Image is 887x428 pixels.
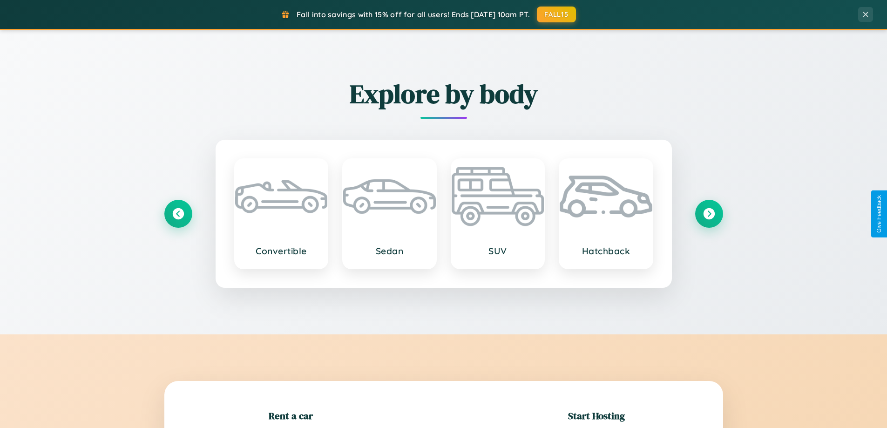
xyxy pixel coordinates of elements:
[269,409,313,422] h2: Rent a car
[164,76,723,112] h2: Explore by body
[876,195,882,233] div: Give Feedback
[568,409,625,422] h2: Start Hosting
[244,245,318,257] h3: Convertible
[461,245,535,257] h3: SUV
[352,245,427,257] h3: Sedan
[569,245,643,257] h3: Hatchback
[297,10,530,19] span: Fall into savings with 15% off for all users! Ends [DATE] 10am PT.
[537,7,576,22] button: FALL15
